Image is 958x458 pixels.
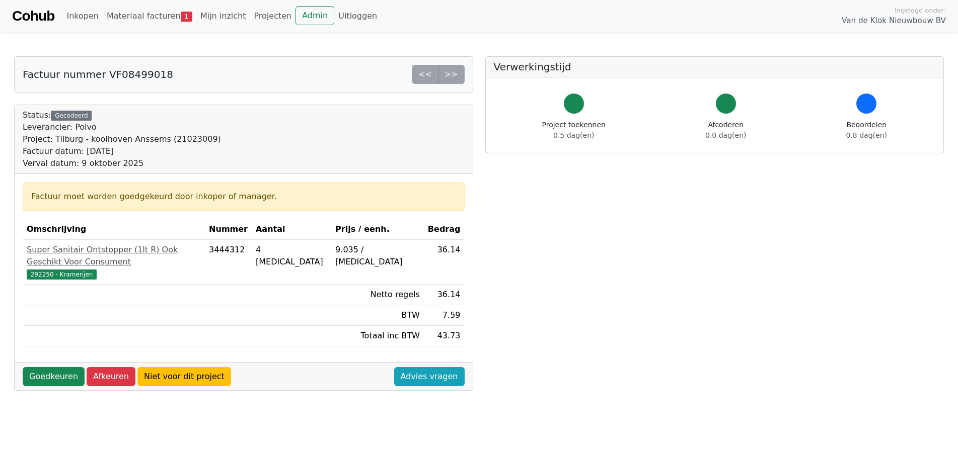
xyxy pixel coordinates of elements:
[23,133,221,145] div: Project: Tilburg - koolhoven Anssems (21023009)
[494,61,936,73] h5: Verwerkingstijd
[542,120,606,141] div: Project toekennen
[23,219,205,240] th: Omschrijving
[424,285,465,305] td: 36.14
[51,111,92,121] div: Gecodeerd
[62,6,102,26] a: Inkopen
[331,285,424,305] td: Netto regels
[424,219,465,240] th: Bedrag
[87,367,135,386] a: Afkeuren
[181,12,192,22] span: 1
[331,219,424,240] th: Prijs / eenh.
[846,131,887,139] span: 0.8 dag(en)
[705,120,746,141] div: Afcoderen
[424,240,465,285] td: 36.14
[394,367,465,386] a: Advies vragen
[23,157,221,169] div: Verval datum: 9 oktober 2025
[331,305,424,326] td: BTW
[23,109,221,169] div: Status:
[250,6,296,26] a: Projecten
[27,269,97,280] span: 292250 - Kramerijen
[27,244,201,280] a: Super Sanitair Ontstopper (1lt R) Ook Geschikt Voor Consument292250 - Kramerijen
[196,6,250,26] a: Mijn inzicht
[103,6,196,26] a: Materiaal facturen1
[331,326,424,346] td: Totaal inc BTW
[842,15,946,27] span: Van de Klok Nieuwbouw BV
[137,367,231,386] a: Niet voor dit project
[23,145,221,157] div: Factuur datum: [DATE]
[23,367,85,386] a: Goedkeuren
[705,131,746,139] span: 0.0 dag(en)
[335,244,420,268] div: 9.035 / [MEDICAL_DATA]
[334,6,381,26] a: Uitloggen
[846,120,887,141] div: Beoordelen
[205,219,252,240] th: Nummer
[424,305,465,326] td: 7.59
[205,240,252,285] td: 3444312
[12,4,54,28] a: Cohub
[27,244,201,268] div: Super Sanitair Ontstopper (1lt R) Ook Geschikt Voor Consument
[252,219,331,240] th: Aantal
[31,191,456,203] div: Factuur moet worden goedgekeurd door inkoper of manager.
[23,121,221,133] div: Leverancier: Polvo
[553,131,594,139] span: 0.5 dag(en)
[424,326,465,346] td: 43.73
[23,68,173,80] h5: Factuur nummer VF08499018
[256,244,327,268] div: 4 [MEDICAL_DATA]
[895,6,946,15] span: Ingelogd onder:
[296,6,334,25] a: Admin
